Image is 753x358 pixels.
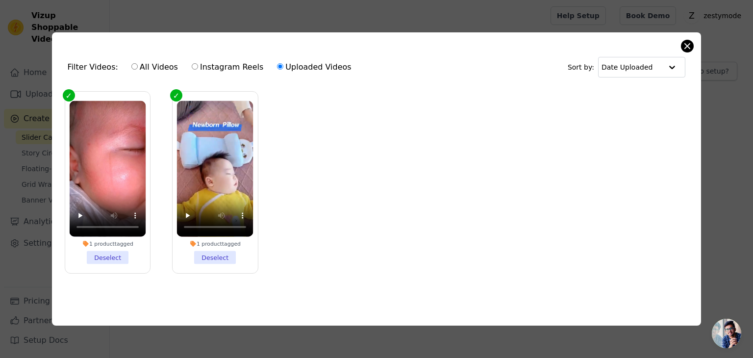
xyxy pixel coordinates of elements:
[681,40,693,52] button: Close modal
[568,57,686,77] div: Sort by:
[276,61,351,74] label: Uploaded Videos
[68,56,357,78] div: Filter Videos:
[712,319,741,348] a: Open chat
[191,61,264,74] label: Instagram Reels
[177,240,253,247] div: 1 product tagged
[131,61,178,74] label: All Videos
[69,240,146,247] div: 1 product tagged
